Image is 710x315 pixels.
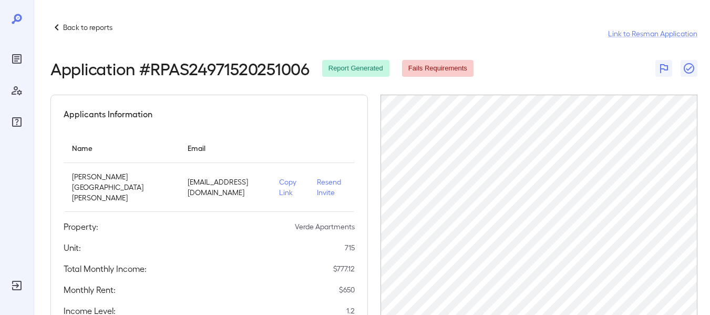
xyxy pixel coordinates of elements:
h5: Unit: [64,241,81,254]
a: Link to Resman Application [608,28,697,39]
div: FAQ [8,114,25,130]
h5: Applicants Information [64,108,152,120]
p: [PERSON_NAME][GEOGRAPHIC_DATA][PERSON_NAME] [72,171,171,203]
button: Close Report [681,60,697,77]
div: Log Out [8,277,25,294]
p: 715 [345,242,355,253]
p: Verde Apartments [295,221,355,232]
th: Email [179,133,271,163]
h5: Total Monthly Income: [64,262,147,275]
div: Reports [8,50,25,67]
span: Fails Requirements [402,64,474,74]
button: Flag Report [655,60,672,77]
p: Copy Link [279,177,300,198]
h2: Application # RPAS24971520251006 [50,59,310,78]
p: $ 650 [339,284,355,295]
p: $ 777.12 [333,263,355,274]
table: simple table [64,133,355,212]
p: [EMAIL_ADDRESS][DOMAIN_NAME] [188,177,262,198]
span: Report Generated [322,64,389,74]
p: Back to reports [63,22,112,33]
th: Name [64,133,179,163]
div: Manage Users [8,82,25,99]
h5: Monthly Rent: [64,283,116,296]
h5: Property: [64,220,98,233]
p: Resend Invite [317,177,346,198]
